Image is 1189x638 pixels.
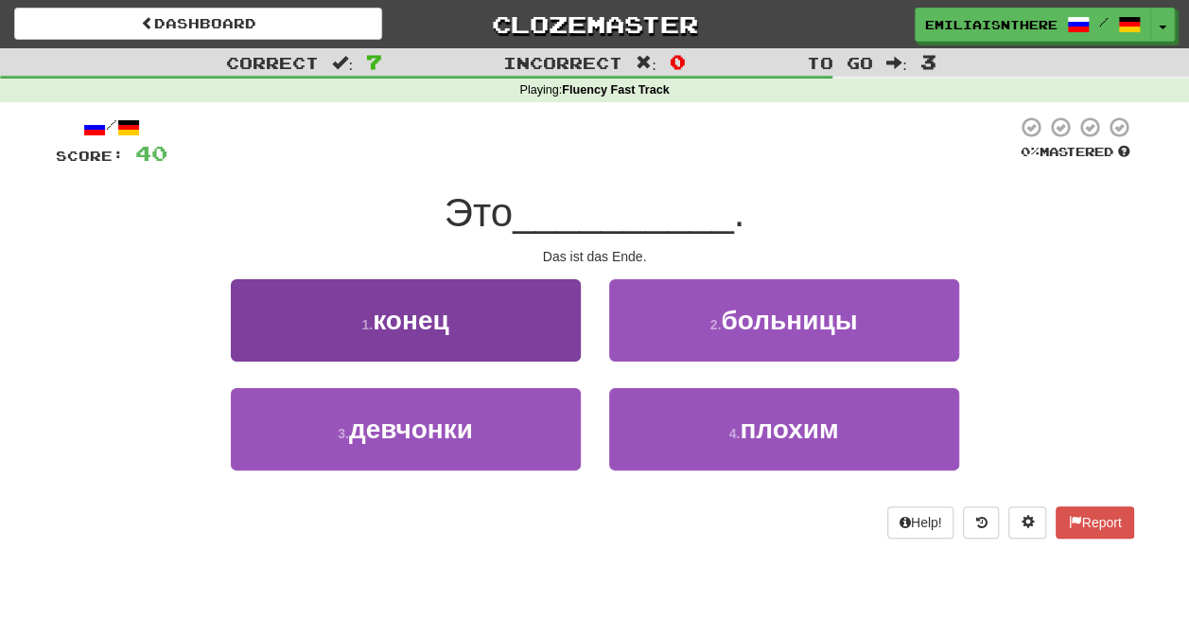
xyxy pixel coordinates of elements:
[729,426,741,441] small: 4 .
[135,141,167,165] span: 40
[609,388,959,470] button: 4.плохим
[56,247,1134,266] div: Das ist das Ende.
[513,190,734,235] span: __________
[562,83,669,97] strong: Fluency Fast Track
[710,317,722,332] small: 2 .
[361,317,373,332] small: 1 .
[1021,144,1040,159] span: 0 %
[411,8,778,41] a: Clozemaster
[920,50,936,73] span: 3
[609,279,959,362] button: 2.больницы
[332,55,353,71] span: :
[56,148,124,164] span: Score:
[734,190,745,235] span: .
[349,415,473,444] span: девчонки
[887,506,954,539] button: Help!
[231,279,581,362] button: 1.конец
[226,53,319,72] span: Correct
[231,388,581,470] button: 3.девчонки
[740,415,838,444] span: плохим
[886,55,907,71] span: :
[807,53,873,72] span: To go
[1056,506,1133,539] button: Report
[1017,144,1134,161] div: Mastered
[1099,15,1109,28] span: /
[925,16,1058,33] span: emiliaisnthere
[373,306,448,335] span: конец
[445,190,513,235] span: Это
[721,306,857,335] span: больницы
[915,8,1151,42] a: emiliaisnthere /
[670,50,686,73] span: 0
[366,50,382,73] span: 7
[963,506,999,539] button: Round history (alt+y)
[338,426,349,441] small: 3 .
[503,53,622,72] span: Incorrect
[14,8,382,40] a: Dashboard
[636,55,656,71] span: :
[56,115,167,139] div: /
